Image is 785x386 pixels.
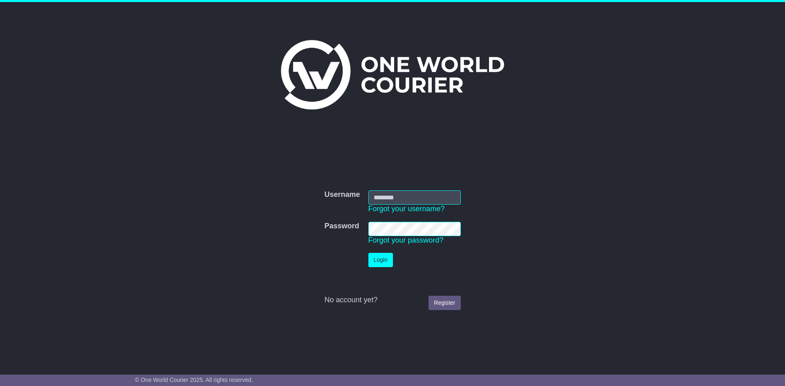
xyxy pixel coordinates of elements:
label: Username [324,190,360,199]
a: Forgot your username? [368,205,445,213]
button: Login [368,253,393,267]
div: No account yet? [324,296,460,305]
span: © One World Courier 2025. All rights reserved. [135,377,253,383]
a: Register [428,296,460,310]
label: Password [324,222,359,231]
img: One World [281,40,504,109]
a: Forgot your password? [368,236,444,244]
